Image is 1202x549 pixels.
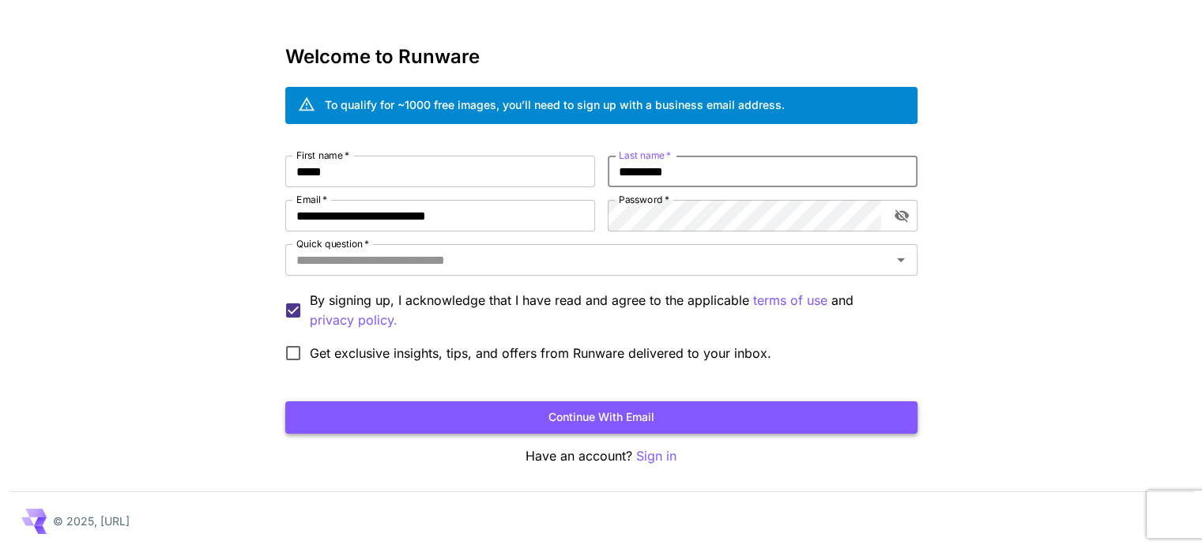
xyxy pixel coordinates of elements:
[310,310,398,330] p: privacy policy.
[890,249,912,271] button: Open
[53,513,130,529] p: © 2025, [URL]
[310,291,905,330] p: By signing up, I acknowledge that I have read and agree to the applicable and
[310,344,771,363] span: Get exclusive insights, tips, and offers from Runware delivered to your inbox.
[285,401,918,434] button: Continue with email
[296,193,327,206] label: Email
[887,201,916,230] button: toggle password visibility
[619,149,671,162] label: Last name
[296,149,349,162] label: First name
[310,310,398,330] button: By signing up, I acknowledge that I have read and agree to the applicable terms of use and
[285,46,918,68] h3: Welcome to Runware
[619,193,669,206] label: Password
[285,446,918,466] p: Have an account?
[753,291,827,310] button: By signing up, I acknowledge that I have read and agree to the applicable and privacy policy.
[636,446,676,466] button: Sign in
[296,237,369,250] label: Quick question
[325,96,785,113] div: To qualify for ~1000 free images, you’ll need to sign up with a business email address.
[753,291,827,310] p: terms of use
